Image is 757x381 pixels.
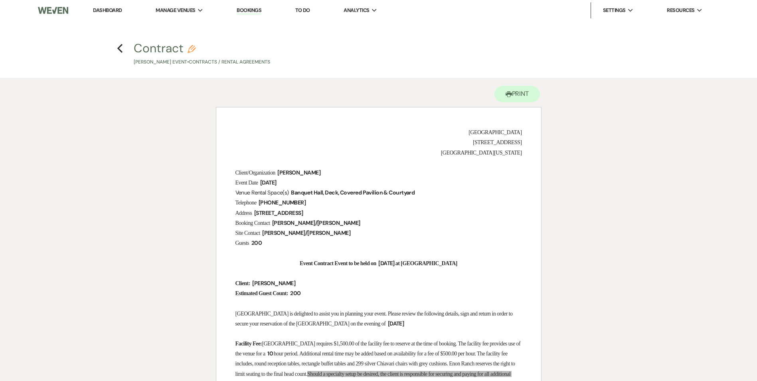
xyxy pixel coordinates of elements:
[134,58,270,66] p: [PERSON_NAME] Event • Contracts / Rental Agreements
[235,341,262,347] strong: Facility Fee:
[235,240,249,246] span: Guests
[237,7,261,14] a: Bookings
[235,188,522,198] p: Venue Rental Space(s)
[378,259,395,268] span: [DATE]
[295,7,310,14] a: To Do
[277,168,321,177] span: [PERSON_NAME]
[603,6,626,14] span: Settings
[235,220,270,226] span: Booking Contact
[300,260,376,266] strong: Event Contract Event to be held on
[258,198,306,207] span: [PHONE_NUMBER]
[494,86,540,102] button: Print
[344,6,369,14] span: Analytics
[667,6,694,14] span: Resources
[289,289,301,298] span: 200
[235,351,516,377] span: hour period. Additional rental time may be added based on availability for a fee of $500.00 per h...
[235,210,252,216] span: Address
[395,260,457,266] strong: at [GEOGRAPHIC_DATA]
[387,319,405,328] span: [DATE]
[259,178,277,187] span: [DATE]
[235,290,288,296] strong: Estimated Guest Count:
[235,230,260,236] span: Site Contact
[267,349,274,358] span: 10
[290,188,415,197] span: Banquet Hall, Deck, Covered Pavilion & Courtyard
[235,341,522,357] span: [GEOGRAPHIC_DATA] requires $1,500.00 of the facility fee to reserve at the time of booking. The f...
[253,208,304,218] span: [STREET_ADDRESS]
[38,2,68,19] img: Weven Logo
[441,150,522,156] span: [GEOGRAPHIC_DATA][US_STATE]
[251,238,263,248] span: 200
[235,180,258,186] span: Event Date
[93,7,122,14] a: Dashboard
[251,279,296,288] span: [PERSON_NAME]
[235,280,250,286] strong: Client:
[156,6,195,14] span: Manage Venues
[468,129,522,135] span: [GEOGRAPHIC_DATA]
[235,311,514,327] span: [GEOGRAPHIC_DATA] is delighted to assist you in planning your event. Please review the following ...
[235,200,257,206] span: Telephone
[235,170,275,176] span: Client/Organization
[261,228,351,238] span: [PERSON_NAME]/[PERSON_NAME]
[473,139,522,145] span: [STREET_ADDRESS]
[271,218,361,228] span: [PERSON_NAME]/[PERSON_NAME]
[134,42,270,66] button: Contract[PERSON_NAME] Event•Contracts / Rental Agreements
